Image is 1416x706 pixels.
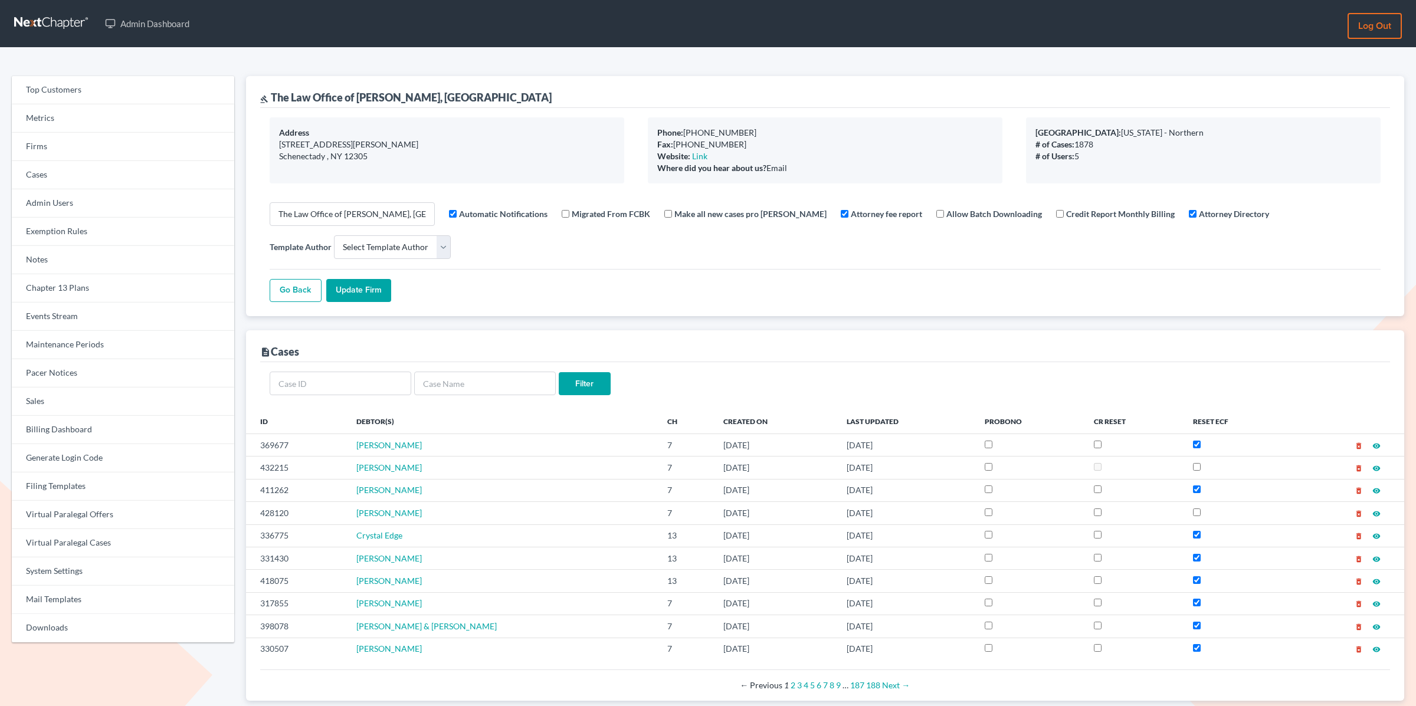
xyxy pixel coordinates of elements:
[1372,600,1381,608] i: visibility
[1372,645,1381,654] i: visibility
[837,592,975,615] td: [DATE]
[817,680,821,690] a: Page 6
[836,680,841,690] a: Page 9
[12,133,234,161] a: Firms
[356,598,422,608] a: [PERSON_NAME]
[356,643,422,654] span: [PERSON_NAME]
[657,127,683,137] b: Phone:
[260,344,299,359] div: Cases
[714,547,837,569] td: [DATE]
[714,615,837,638] td: [DATE]
[1372,643,1381,654] a: visibility
[837,479,975,501] td: [DATE]
[12,189,234,218] a: Admin Users
[658,434,714,456] td: 7
[356,621,497,631] span: [PERSON_NAME] & [PERSON_NAME]
[1035,151,1074,161] b: # of Users:
[692,151,707,161] a: Link
[658,615,714,638] td: 7
[1372,442,1381,450] i: visibility
[1372,464,1381,472] i: visibility
[12,557,234,586] a: System Settings
[657,151,690,161] b: Website:
[658,457,714,479] td: 7
[356,462,422,472] a: [PERSON_NAME]
[12,614,234,642] a: Downloads
[1372,621,1381,631] a: visibility
[12,586,234,614] a: Mail Templates
[1372,530,1381,540] a: visibility
[658,524,714,547] td: 13
[1355,623,1363,631] i: delete_forever
[1355,464,1363,472] i: delete_forever
[1372,576,1381,586] a: visibility
[784,680,789,690] em: Page 1
[1035,139,1074,149] b: # of Cases:
[804,680,808,690] a: Page 4
[1355,621,1363,631] a: delete_forever
[1372,440,1381,450] a: visibility
[657,127,993,139] div: [PHONE_NUMBER]
[260,90,552,104] div: The Law Office of [PERSON_NAME], [GEOGRAPHIC_DATA]
[246,410,348,434] th: ID
[270,279,322,303] a: Go Back
[946,208,1042,220] label: Allow Batch Downloading
[1355,643,1363,654] a: delete_forever
[1035,139,1371,150] div: 1878
[1372,508,1381,518] a: visibility
[12,359,234,388] a: Pacer Notices
[459,208,548,220] label: Automatic Notifications
[810,680,815,690] a: Page 5
[12,331,234,359] a: Maintenance Periods
[356,485,422,495] a: [PERSON_NAME]
[356,508,422,518] a: [PERSON_NAME]
[830,680,834,690] a: Page 8
[714,479,837,501] td: [DATE]
[12,274,234,303] a: Chapter 13 Plans
[1355,553,1363,563] a: delete_forever
[1372,553,1381,563] a: visibility
[837,570,975,592] td: [DATE]
[658,502,714,524] td: 7
[414,372,556,395] input: Case Name
[1355,440,1363,450] a: delete_forever
[1355,462,1363,472] a: delete_forever
[279,150,615,162] div: Schenectady , NY 12305
[1355,530,1363,540] a: delete_forever
[270,372,411,395] input: Case ID
[356,530,402,540] a: Crystal Edge
[882,680,910,690] a: Next page
[674,208,827,220] label: Make all new cases pro [PERSON_NAME]
[1372,510,1381,518] i: visibility
[975,410,1084,434] th: ProBono
[270,241,332,253] label: Template Author
[279,127,309,137] b: Address
[1355,510,1363,518] i: delete_forever
[1372,555,1381,563] i: visibility
[356,576,422,586] a: [PERSON_NAME]
[246,479,348,501] td: 411262
[837,457,975,479] td: [DATE]
[1084,410,1184,434] th: CR Reset
[1199,208,1269,220] label: Attorney Directory
[12,76,234,104] a: Top Customers
[356,553,422,563] span: [PERSON_NAME]
[657,139,993,150] div: [PHONE_NUMBER]
[1372,487,1381,495] i: visibility
[837,434,975,456] td: [DATE]
[837,502,975,524] td: [DATE]
[326,279,391,303] input: Update Firm
[1355,442,1363,450] i: delete_forever
[714,524,837,547] td: [DATE]
[12,104,234,133] a: Metrics
[356,440,422,450] a: [PERSON_NAME]
[714,638,837,660] td: [DATE]
[572,208,650,220] label: Migrated From FCBK
[246,615,348,638] td: 398078
[12,472,234,501] a: Filing Templates
[837,615,975,638] td: [DATE]
[1355,577,1363,586] i: delete_forever
[740,680,782,690] span: Previous page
